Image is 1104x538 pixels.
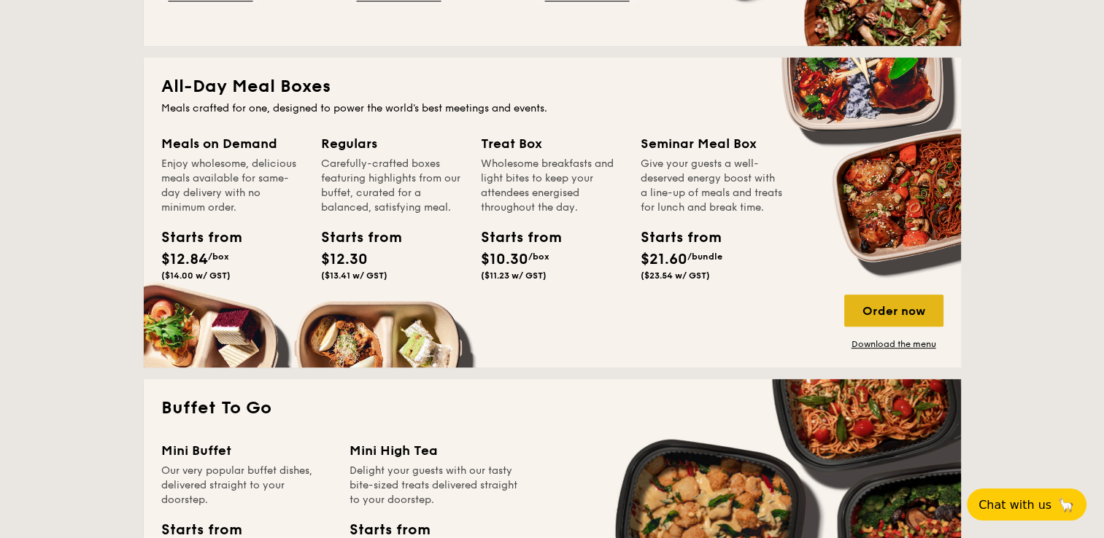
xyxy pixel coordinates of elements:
[978,498,1051,512] span: Chat with us
[641,251,687,268] span: $21.60
[161,157,304,215] div: Enjoy wholesome, delicious meals available for same-day delivery with no minimum order.
[321,251,368,268] span: $12.30
[641,157,783,215] div: Give your guests a well-deserved energy boost with a line-up of meals and treats for lunch and br...
[321,270,387,281] span: ($13.41 w/ GST)
[321,157,463,215] div: Carefully-crafted boxes featuring highlights from our buffet, curated for a balanced, satisfying ...
[161,75,943,98] h2: All-Day Meal Boxes
[687,252,722,262] span: /bundle
[528,252,549,262] span: /box
[161,270,231,281] span: ($14.00 w/ GST)
[321,133,463,154] div: Regulars
[161,101,943,116] div: Meals crafted for one, designed to power the world's best meetings and events.
[641,270,710,281] span: ($23.54 w/ GST)
[1057,496,1075,513] span: 🦙
[844,295,943,327] div: Order now
[481,227,547,249] div: Starts from
[481,270,547,281] span: ($11.23 w/ GST)
[321,227,387,249] div: Starts from
[161,397,943,420] h2: Buffet To Go
[350,464,520,507] div: Delight your guests with our tasty bite-sized treats delivered straight to your doorstep.
[161,440,332,461] div: Mini Buffet
[844,338,943,350] a: Download the menu
[641,227,706,249] div: Starts from
[208,252,229,262] span: /box
[481,157,623,215] div: Wholesome breakfasts and light bites to keep your attendees energised throughout the day.
[161,251,208,268] span: $12.84
[481,251,528,268] span: $10.30
[161,133,304,154] div: Meals on Demand
[481,133,623,154] div: Treat Box
[161,227,227,249] div: Starts from
[161,464,332,507] div: Our very popular buffet dishes, delivered straight to your doorstep.
[350,440,520,461] div: Mini High Tea
[641,133,783,154] div: Seminar Meal Box
[967,488,1086,521] button: Chat with us🦙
